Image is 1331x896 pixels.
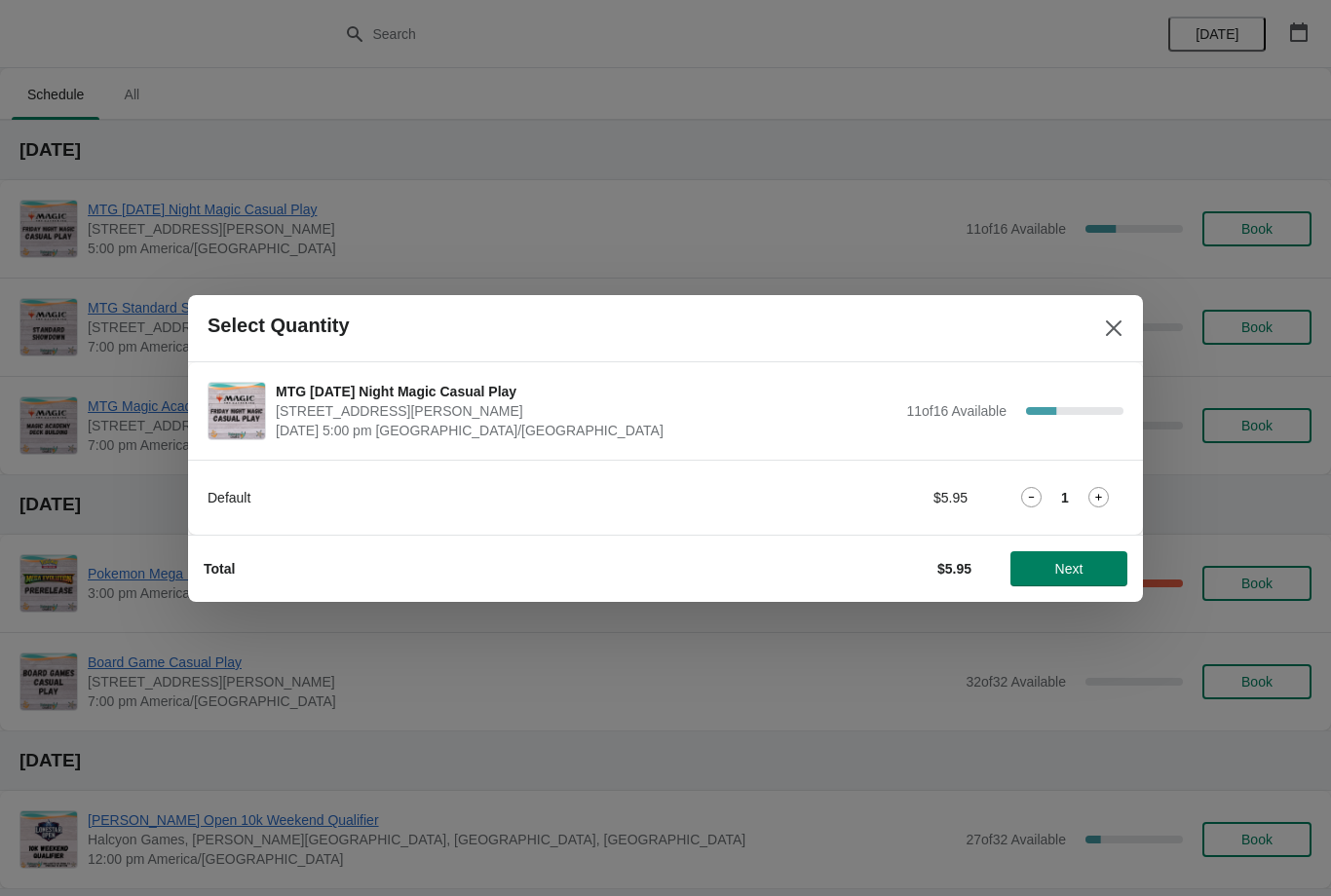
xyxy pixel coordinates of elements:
strong: $5.95 [937,561,971,577]
span: [DATE] 5:00 pm [GEOGRAPHIC_DATA]/[GEOGRAPHIC_DATA] [276,421,896,440]
strong: Total [204,561,235,577]
span: MTG [DATE] Night Magic Casual Play [276,382,896,401]
div: $5.95 [787,488,968,507]
span: 11 of 16 Available [906,403,1007,419]
img: MTG Friday Night Magic Casual Play | 2040 Louetta Rd Ste I Spring, TX 77388 | September 12 | 5:00... [209,383,265,439]
span: [STREET_ADDRESS][PERSON_NAME] [276,401,896,421]
button: Close [1096,311,1131,346]
h2: Select Quantity [208,315,350,337]
button: Next [1010,551,1127,586]
span: Next [1055,561,1084,577]
strong: 1 [1061,488,1069,507]
div: Default [208,488,748,507]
